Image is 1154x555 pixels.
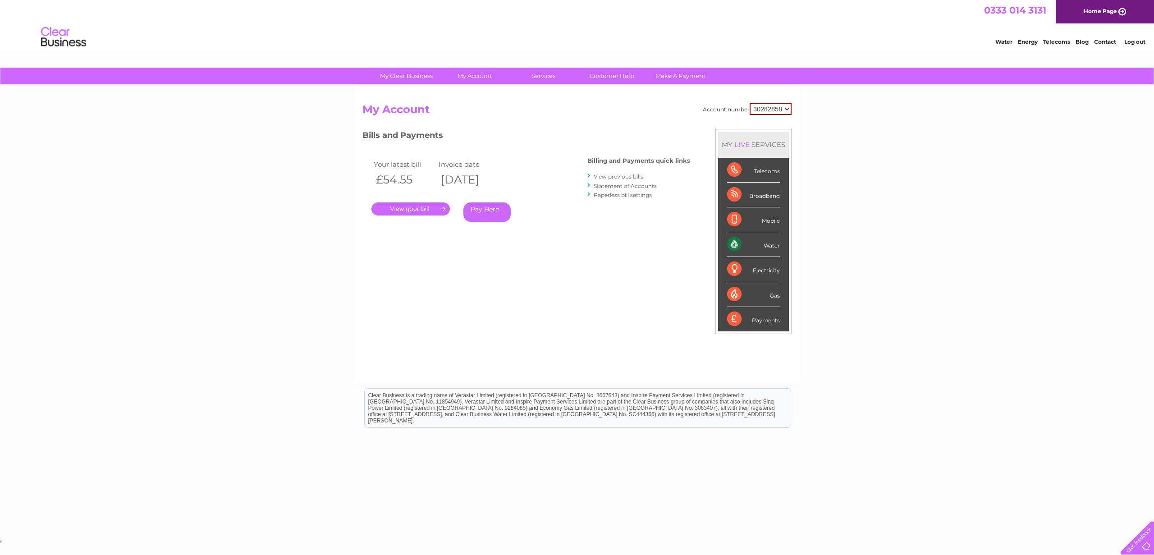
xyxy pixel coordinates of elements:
[727,183,780,207] div: Broadband
[594,192,652,198] a: Paperless bill settings
[1043,38,1070,45] a: Telecoms
[369,68,444,84] a: My Clear Business
[41,23,87,51] img: logo.png
[438,68,512,84] a: My Account
[575,68,649,84] a: Customer Help
[436,170,501,189] th: [DATE]
[733,140,751,149] div: LIVE
[463,202,511,222] a: Pay Here
[727,282,780,307] div: Gas
[1094,38,1116,45] a: Contact
[594,173,643,180] a: View previous bills
[436,158,501,170] td: Invoice date
[1076,38,1089,45] a: Blog
[995,38,1012,45] a: Water
[362,103,792,120] h2: My Account
[727,158,780,183] div: Telecoms
[727,207,780,232] div: Mobile
[587,157,690,164] h4: Billing and Payments quick links
[506,68,581,84] a: Services
[718,132,789,157] div: MY SERVICES
[362,129,690,145] h3: Bills and Payments
[984,5,1046,16] a: 0333 014 3131
[594,183,657,189] a: Statement of Accounts
[365,5,791,44] div: Clear Business is a trading name of Verastar Limited (registered in [GEOGRAPHIC_DATA] No. 3667643...
[371,170,436,189] th: £54.55
[1124,38,1145,45] a: Log out
[371,202,450,216] a: .
[1018,38,1038,45] a: Energy
[727,257,780,282] div: Electricity
[727,232,780,257] div: Water
[643,68,718,84] a: Make A Payment
[371,158,436,170] td: Your latest bill
[727,307,780,331] div: Payments
[703,103,792,115] div: Account number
